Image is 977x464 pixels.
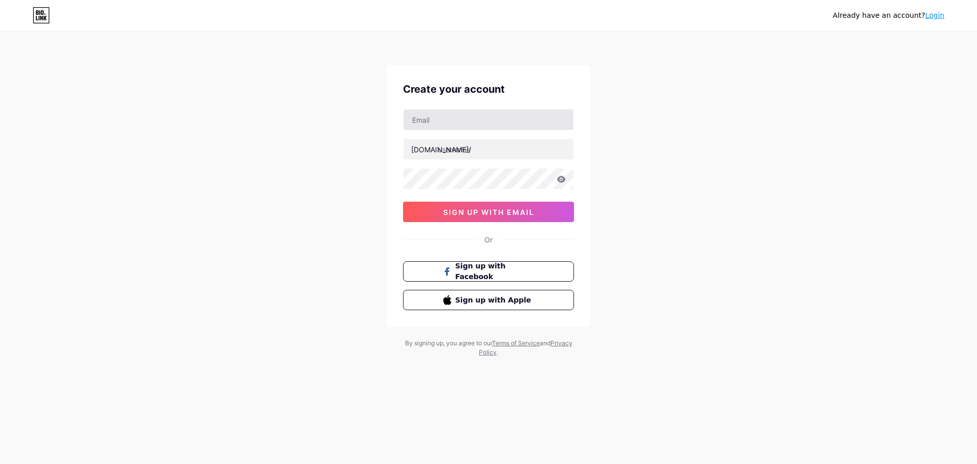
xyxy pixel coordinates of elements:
[455,295,534,306] span: Sign up with Apple
[403,290,574,310] button: Sign up with Apple
[403,202,574,222] button: sign up with email
[411,144,471,155] div: [DOMAIN_NAME]/
[484,234,493,245] div: Or
[925,11,944,19] a: Login
[402,339,575,357] div: By signing up, you agree to our and .
[492,339,540,347] a: Terms of Service
[404,139,573,159] input: username
[403,261,574,282] button: Sign up with Facebook
[455,261,534,282] span: Sign up with Facebook
[403,81,574,97] div: Create your account
[404,110,573,130] input: Email
[443,208,534,216] span: sign up with email
[833,10,944,21] div: Already have an account?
